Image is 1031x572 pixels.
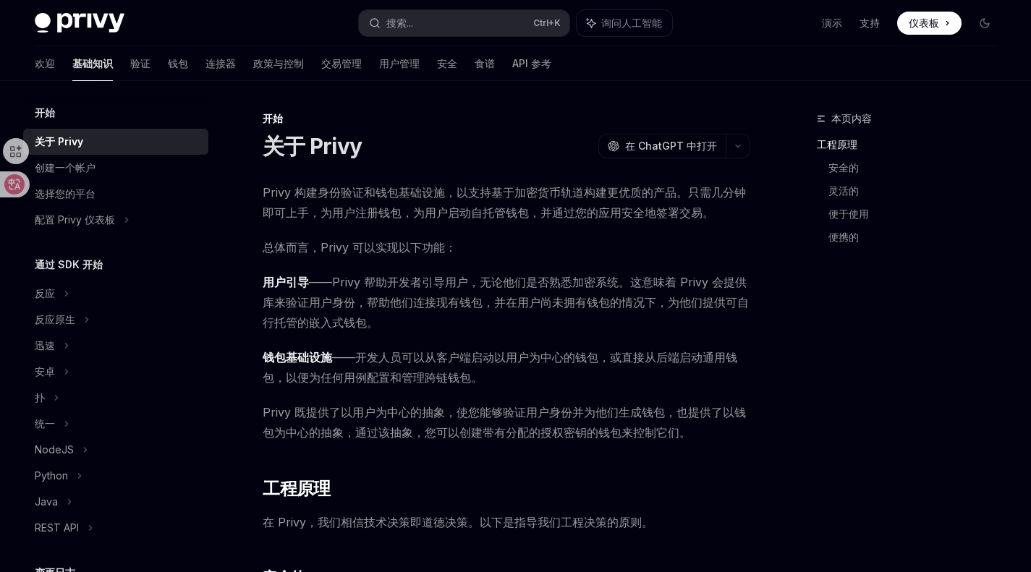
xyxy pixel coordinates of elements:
[263,275,309,289] font: 用户引导
[35,106,55,119] font: 开始
[263,405,746,440] font: Privy 既提供了以用户为中心的抽象，使您能够验证用户身份并为他们生成钱包，也提供了以钱包为中心的抽象，通过该抽象，您可以创建带有分配的授权密钥的钱包来控制它们。
[253,57,304,69] font: 政策与控制
[359,10,569,36] button: 搜索...Ctrl+K
[35,417,55,430] font: 统一
[72,46,113,81] a: 基础知识
[263,350,737,385] font: ——开发人员可以从客户端启动以用户为中心的钱包，或直接从后端启动通用钱包，以便为任何用例配置和管理跨链钱包。
[263,350,332,364] font: 钱包基础设施
[35,161,96,174] font: 创建一个帐户
[35,287,55,299] font: 反应
[828,161,859,174] font: 安全的
[533,17,548,28] font: Ctrl
[35,187,96,200] font: 选择您的平台
[23,181,208,207] a: 选择您的平台
[512,46,551,81] a: API 参考
[130,46,150,81] a: 验证
[822,17,842,29] font: 演示
[35,443,74,456] font: NodeJS
[205,46,236,81] a: 连接器
[909,17,939,29] font: 仪表板
[897,12,962,35] a: 仪表板
[860,17,880,29] font: 支持
[321,57,362,69] font: 交易管理
[828,202,1008,226] a: 便于使用
[321,46,362,81] a: 交易管理
[601,17,662,29] font: 询问人工智能
[35,391,45,404] font: 扑
[548,17,561,28] font: +K
[831,112,872,124] font: 本页内容
[860,16,880,30] a: 支持
[263,133,362,159] font: 关于 Privy
[437,57,457,69] font: 安全
[828,156,1008,179] a: 安全的
[475,57,495,69] font: 食谱
[35,46,55,81] a: 欢迎
[23,155,208,181] a: 创建一个帐户
[35,135,83,148] font: 关于 Privy
[168,57,188,69] font: 钱包
[35,57,55,69] font: 欢迎
[35,365,55,377] font: 安卓
[23,129,208,155] a: 关于 Privy
[35,339,55,351] font: 迅速
[263,185,746,220] font: Privy 构建身份验证和钱包基础设施，以支持基于加密货币轨道构建更优质的产品。只需几分钟即可上手，为用户注册钱包，为用户启动自托管钱包，并通过您的应用安全地签署交易。
[35,495,58,508] font: Java
[817,138,857,150] font: 工程原理
[973,12,996,35] button: 切换暗模式
[130,57,150,69] font: 验证
[379,46,420,81] a: 用户管理
[828,226,1008,249] a: 便携的
[205,57,236,69] font: 连接器
[263,275,749,330] font: ——Privy 帮助开发者引导用户，无论他们是否熟悉加密系统。这意味着 Privy 会提供库来验证用户身份，帮助他们连接现有钱包，并在用户尚未拥有钱包的情况下，为他们提供可自行托管的嵌入式钱包。
[379,57,420,69] font: 用户管理
[263,240,457,255] font: 总体而言，Privy 可以实现以下功能：
[512,57,551,69] font: API 参考
[828,184,859,197] font: 灵活的
[168,46,188,81] a: 钱包
[263,515,653,529] font: 在 Privy，我们相信技术决策即道德决策。以下是指导我们工程决策的原则。
[828,179,1008,202] a: 灵活的
[35,521,79,534] font: REST API
[263,478,331,499] font: 工程原理
[35,469,68,482] font: Python
[35,213,115,226] font: 配置 Privy 仪表板
[475,46,495,81] a: 食谱
[72,57,113,69] font: 基础知识
[625,140,717,152] font: 在 ChatGPT 中打开
[35,13,124,33] img: 深色标志
[828,208,869,220] font: 便于使用
[263,112,283,124] font: 开始
[828,231,859,243] font: 便携的
[598,134,726,158] button: 在 ChatGPT 中打开
[822,16,842,30] a: 演示
[817,133,1008,156] a: 工程原理
[437,46,457,81] a: 安全
[577,10,672,36] button: 询问人工智能
[35,313,75,325] font: 反应原生
[386,17,413,29] font: 搜索...
[35,258,103,270] font: 通过 SDK 开始
[253,46,304,81] a: 政策与控制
